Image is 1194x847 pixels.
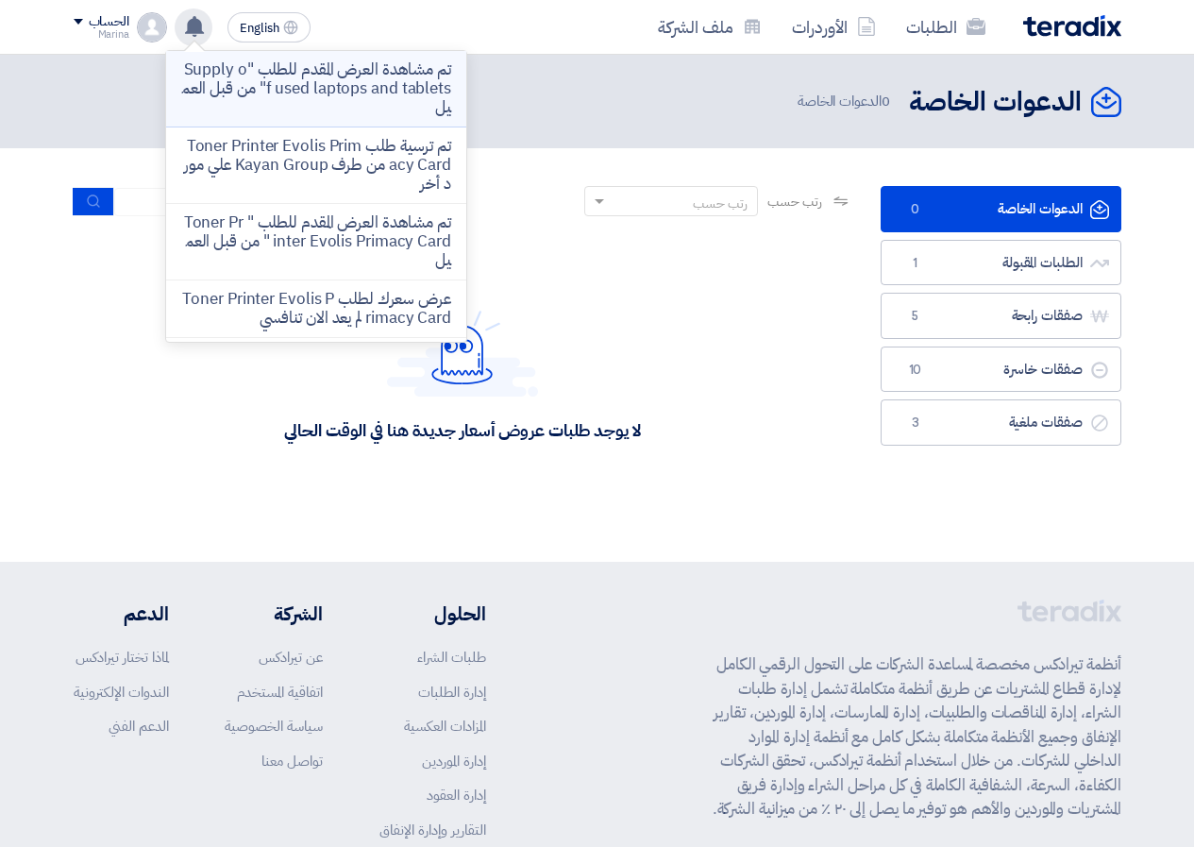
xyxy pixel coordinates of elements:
[904,307,927,326] span: 5
[181,213,451,270] p: تم مشاهدة العرض المقدم للطلب " Toner Printer Evolis Primacy Card " من قبل العميل
[387,305,538,397] img: Hello
[881,240,1121,286] a: الطلبات المقبولة1
[777,5,891,49] a: الأوردرات
[237,682,323,703] a: اتفاقية المستخدم
[181,137,451,194] p: تم ترسية طلب Toner Printer Evolis Primacy Card من طرف Kayan Group علي مورد أخر
[89,14,129,30] div: الحساب
[643,5,777,49] a: ملف الشركة
[74,29,129,40] div: Marina
[74,600,169,628] li: الدعم
[284,419,640,441] div: لا يوجد طلبات عروض أسعار جديدة هنا في الوقت الحالي
[114,188,378,216] input: ابحث بعنوان أو رقم الطلب
[76,647,169,668] a: لماذا تختار تيرادكس
[798,91,894,112] span: الدعوات الخاصة
[891,5,1001,49] a: الطلبات
[225,716,323,737] a: سياسة الخصوصية
[904,361,927,380] span: 10
[181,60,451,117] p: تم مشاهدة العرض المقدم للطلب "Supply of used laptops and tablets" من قبل العميل
[74,682,169,703] a: الندوات الإلكترونية
[137,12,167,42] img: profile_test.png
[404,716,486,737] a: المزادات العكسية
[881,293,1121,339] a: صفقات رابحة5
[227,12,311,42] button: English
[693,194,748,213] div: رتب حسب
[881,399,1121,446] a: صفقات ملغية3
[427,785,486,805] a: إدارة العقود
[422,751,486,771] a: إدارة الموردين
[109,716,169,737] a: الدعم الفني
[904,414,927,432] span: 3
[881,347,1121,393] a: صفقات خاسرة10
[1023,15,1121,37] img: Teradix logo
[881,186,1121,232] a: الدعوات الخاصة0
[702,652,1121,822] p: أنظمة تيرادكس مخصصة لمساعدة الشركات على التحول الرقمي الكامل لإدارة قطاع المشتريات عن طريق أنظمة ...
[225,600,323,628] li: الشركة
[240,22,279,35] span: English
[417,647,486,668] a: طلبات الشراء
[767,192,821,212] span: رتب حسب
[904,200,927,219] span: 0
[379,820,486,840] a: التقارير وإدارة الإنفاق
[181,290,451,328] p: عرض سعرك لطلب Toner Printer Evolis Primacy Card لم يعد الان تنافسي
[259,647,323,668] a: عن تيرادكس
[882,91,890,111] span: 0
[261,751,323,771] a: تواصل معنا
[904,254,927,273] span: 1
[418,682,486,703] a: إدارة الطلبات
[379,600,486,628] li: الحلول
[909,84,1082,121] h2: الدعوات الخاصة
